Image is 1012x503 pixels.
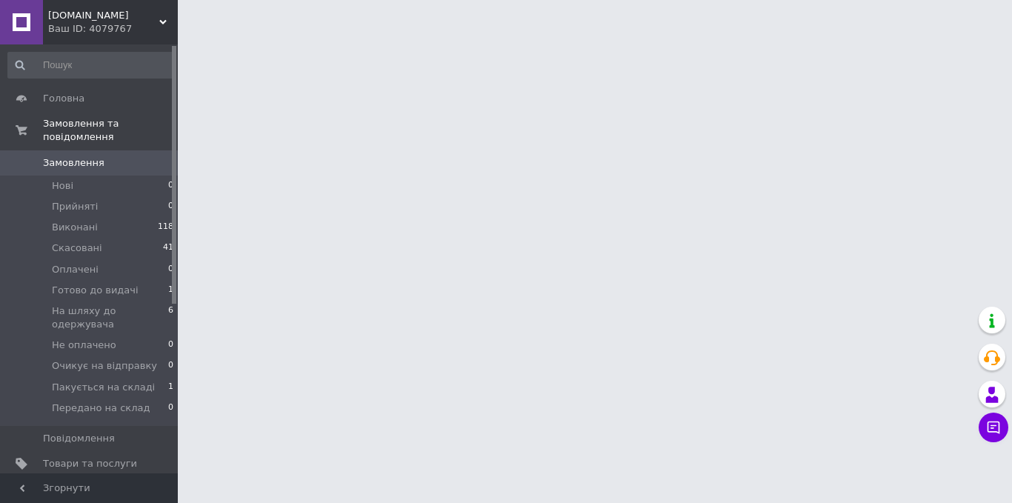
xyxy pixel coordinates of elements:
span: Прийняті [52,200,98,213]
span: 6 [168,304,173,331]
span: Передано на склад [52,402,150,415]
div: Ваш ID: 4079767 [48,22,178,36]
span: 1 [168,381,173,394]
span: Замовлення та повідомлення [43,117,178,144]
span: 0 [168,339,173,352]
span: Головна [43,92,84,105]
span: Очикує на відправку [52,359,157,373]
span: Замовлення [43,156,104,170]
span: 0 [168,402,173,415]
span: 0 [168,263,173,276]
span: Виконані [52,221,98,234]
span: На шляху до одержувача [52,304,168,331]
span: Пакується на складі [52,381,155,394]
span: Webstor.tech [48,9,159,22]
span: Повідомлення [43,432,115,445]
button: Чат з покупцем [979,413,1008,442]
span: Оплачені [52,263,99,276]
span: Готово до видачі [52,284,139,297]
span: Скасовані [52,241,102,255]
span: Нові [52,179,73,193]
span: 41 [163,241,173,255]
span: 118 [158,221,173,234]
span: Товари та послуги [43,457,137,470]
span: Не оплачено [52,339,116,352]
span: 1 [168,284,173,297]
span: 0 [168,179,173,193]
span: 0 [168,359,173,373]
input: Пошук [7,52,175,79]
span: 0 [168,200,173,213]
